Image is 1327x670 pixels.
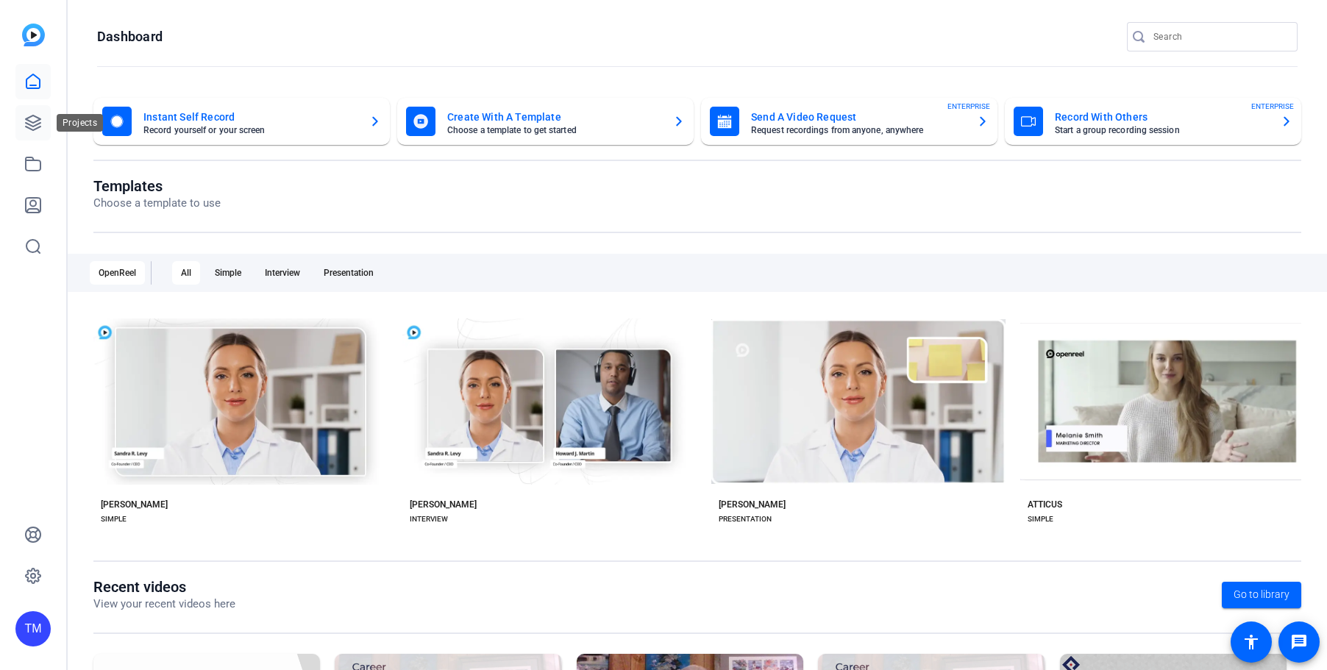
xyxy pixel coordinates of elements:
[93,578,235,596] h1: Recent videos
[1055,108,1269,126] mat-card-title: Record With Others
[57,114,103,132] div: Projects
[1028,499,1062,510] div: ATTICUS
[751,126,965,135] mat-card-subtitle: Request recordings from anyone, anywhere
[1290,633,1308,651] mat-icon: message
[410,499,477,510] div: [PERSON_NAME]
[101,513,127,525] div: SIMPLE
[22,24,45,46] img: blue-gradient.svg
[93,596,235,613] p: View your recent videos here
[410,513,448,525] div: INTERVIEW
[701,98,997,145] button: Send A Video RequestRequest recordings from anyone, anywhereENTERPRISE
[90,261,145,285] div: OpenReel
[1028,513,1053,525] div: SIMPLE
[93,177,221,195] h1: Templates
[1242,633,1260,651] mat-icon: accessibility
[1234,587,1289,602] span: Go to library
[719,499,786,510] div: [PERSON_NAME]
[719,513,772,525] div: PRESENTATION
[1005,98,1301,145] button: Record With OthersStart a group recording sessionENTERPRISE
[143,126,357,135] mat-card-subtitle: Record yourself or your screen
[397,98,694,145] button: Create With A TemplateChoose a template to get started
[1251,101,1294,112] span: ENTERPRISE
[172,261,200,285] div: All
[1055,126,1269,135] mat-card-subtitle: Start a group recording session
[93,195,221,212] p: Choose a template to use
[93,98,390,145] button: Instant Self RecordRecord yourself or your screen
[15,611,51,646] div: TM
[947,101,990,112] span: ENTERPRISE
[101,499,168,510] div: [PERSON_NAME]
[447,108,661,126] mat-card-title: Create With A Template
[97,28,163,46] h1: Dashboard
[1222,582,1301,608] a: Go to library
[751,108,965,126] mat-card-title: Send A Video Request
[315,261,383,285] div: Presentation
[256,261,309,285] div: Interview
[143,108,357,126] mat-card-title: Instant Self Record
[447,126,661,135] mat-card-subtitle: Choose a template to get started
[206,261,250,285] div: Simple
[1153,28,1286,46] input: Search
